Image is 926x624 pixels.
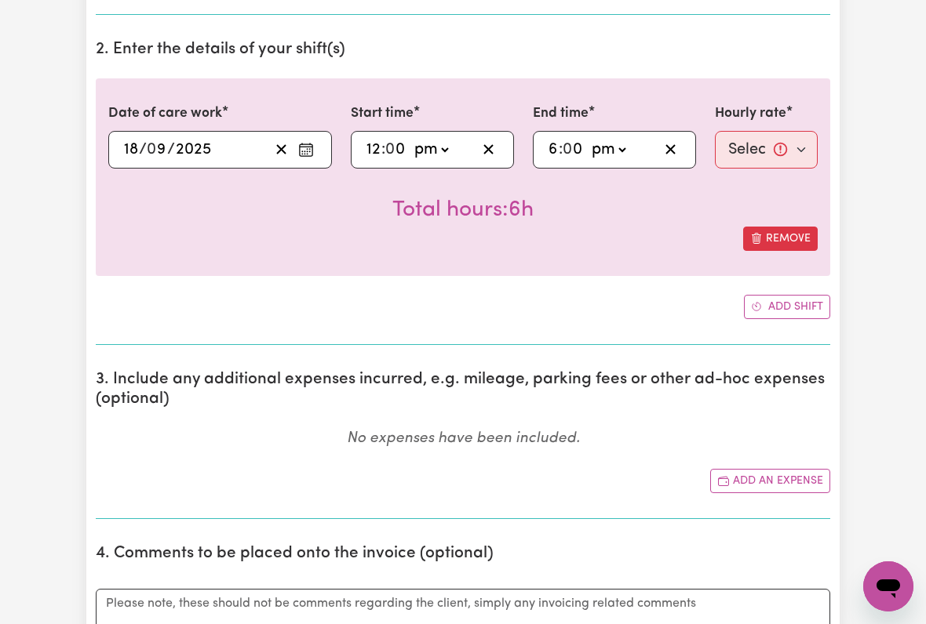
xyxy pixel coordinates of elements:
[381,141,385,158] span: :
[351,103,414,124] label: Start time
[139,141,147,158] span: /
[387,138,407,161] input: --
[863,561,913,611] iframe: Button to launch messaging window
[147,142,156,158] span: 0
[743,227,818,251] button: Remove this shift
[559,141,563,158] span: :
[548,138,559,161] input: --
[533,103,589,124] label: End time
[293,138,319,161] button: Enter the date of care work
[715,103,786,124] label: Hourly rate
[96,544,830,564] h2: 4. Comments to be placed onto the invoice (optional)
[385,142,395,158] span: 0
[366,138,381,161] input: --
[96,40,830,60] h2: 2. Enter the details of your shift(s)
[564,138,585,161] input: --
[148,138,167,161] input: --
[563,142,572,158] span: 0
[108,103,222,124] label: Date of care work
[123,138,139,161] input: --
[167,141,175,158] span: /
[392,199,534,221] span: Total hours worked: 6 hours
[710,469,830,493] button: Add another expense
[96,370,830,409] h2: 3. Include any additional expenses incurred, e.g. mileage, parking fees or other ad-hoc expenses ...
[269,138,293,161] button: Clear date
[175,138,212,161] input: ----
[347,431,580,446] em: No expenses have been included.
[744,295,830,319] button: Add another shift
